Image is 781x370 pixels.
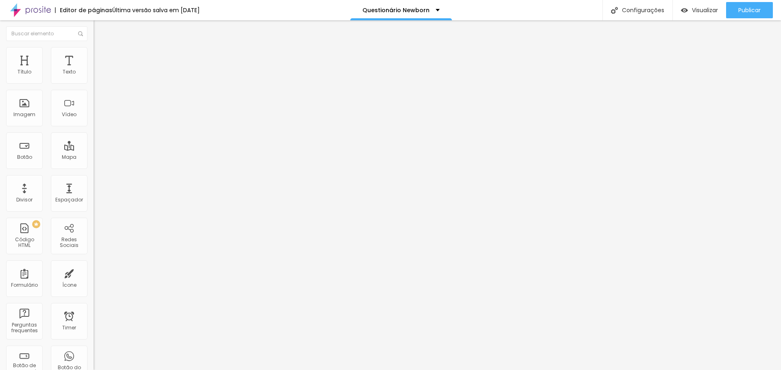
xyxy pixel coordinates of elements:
div: Redes Sociais [53,237,85,249]
span: Publicar [738,7,761,13]
div: Texto [63,69,76,75]
div: Mapa [62,154,76,160]
span: Visualizar [692,7,718,13]
div: Ícone [62,282,76,288]
div: Timer [62,325,76,331]
div: Título [17,69,31,75]
div: Imagem [13,112,35,117]
div: Perguntas frequentes [8,322,40,334]
img: Icone [78,31,83,36]
div: Código HTML [8,237,40,249]
div: Espaçador [55,197,83,203]
button: Visualizar [673,2,726,18]
div: Última versão salva em [DATE] [112,7,200,13]
div: Botão [17,154,32,160]
div: Editor de páginas [55,7,112,13]
input: Buscar elemento [6,26,87,41]
div: Vídeo [62,112,76,117]
div: Divisor [16,197,33,203]
button: Publicar [726,2,773,18]
img: view-1.svg [681,7,688,14]
p: Questionário Newborn [362,7,430,13]
iframe: Editor [94,20,781,370]
div: Formulário [11,282,38,288]
img: Icone [611,7,618,14]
